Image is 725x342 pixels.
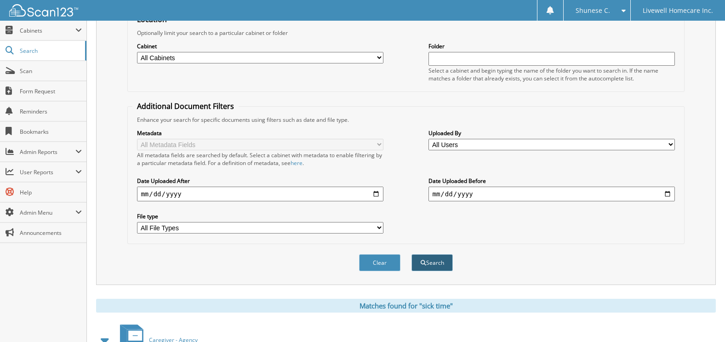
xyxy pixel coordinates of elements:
span: Help [20,188,82,196]
div: Select a cabinet and begin typing the name of the folder you want to search in. If the name match... [428,67,674,82]
label: Metadata [137,129,383,137]
label: Folder [428,42,674,50]
span: Reminders [20,108,82,115]
label: File type [137,212,383,220]
div: Enhance your search for specific documents using filters such as date and file type. [132,116,679,124]
span: Form Request [20,87,82,95]
span: User Reports [20,168,75,176]
span: Admin Menu [20,209,75,217]
span: Bookmarks [20,128,82,136]
iframe: Chat Widget [679,298,725,342]
button: Clear [359,254,400,271]
span: Scan [20,67,82,75]
label: Uploaded By [428,129,674,137]
span: Livewell Homecare Inc. [643,8,713,13]
label: Date Uploaded Before [428,177,674,185]
label: Cabinet [137,42,383,50]
div: Optionally limit your search to a particular cabinet or folder [132,29,679,37]
button: Search [411,254,453,271]
div: Matches found for "sick time" [96,299,716,313]
legend: Additional Document Filters [132,101,239,111]
span: Shunese C. [576,8,610,13]
input: start [137,187,383,201]
span: Search [20,47,80,55]
div: All metadata fields are searched by default. Select a cabinet with metadata to enable filtering b... [137,151,383,167]
label: Date Uploaded After [137,177,383,185]
img: scan123-logo-white.svg [9,4,78,17]
span: Cabinets [20,27,75,34]
span: Admin Reports [20,148,75,156]
a: here [291,159,303,167]
span: Announcements [20,229,82,237]
input: end [428,187,674,201]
